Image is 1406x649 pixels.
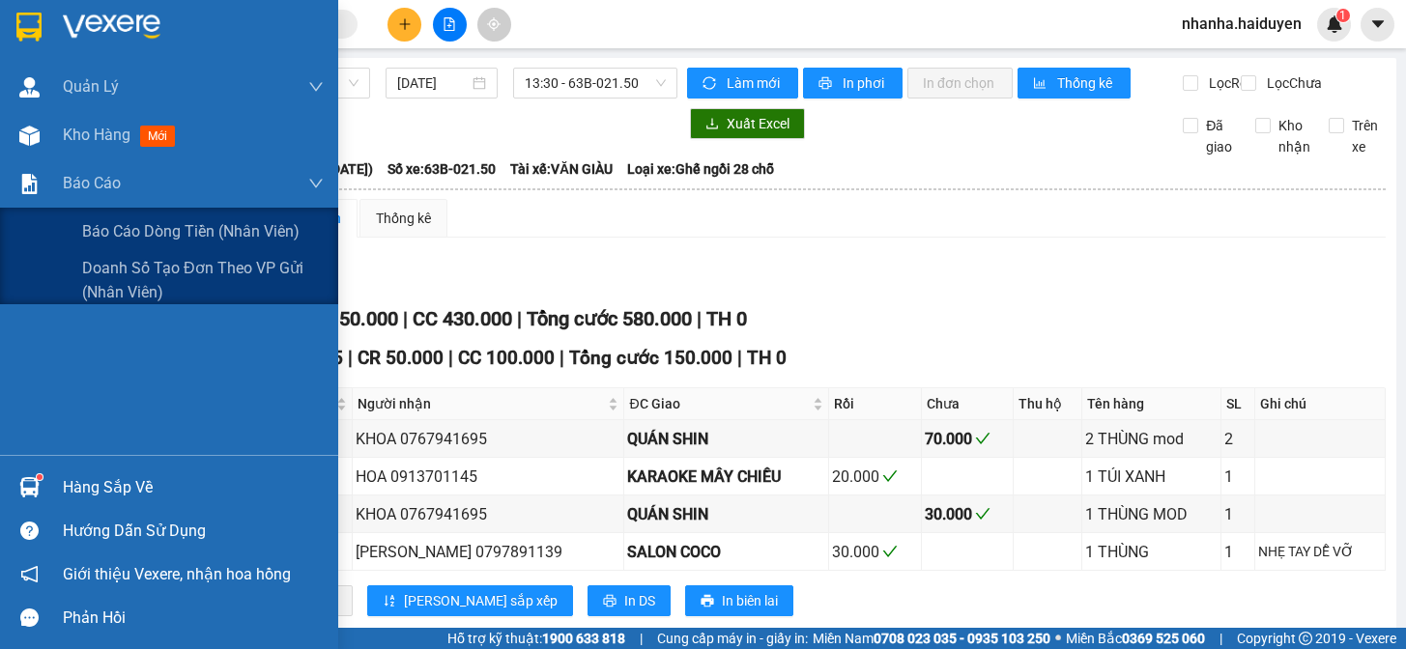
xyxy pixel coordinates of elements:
[1085,427,1218,451] div: 2 THÙNG mod
[19,126,40,146] img: warehouse-icon
[1201,72,1253,94] span: Lọc Rồi
[433,8,467,42] button: file-add
[37,474,43,480] sup: 1
[20,522,39,540] span: question-circle
[447,628,625,649] span: Hỗ trợ kỹ thuật:
[299,307,398,330] span: CR 150.000
[706,307,747,330] span: TH 0
[705,117,719,132] span: download
[1219,628,1222,649] span: |
[356,502,621,526] div: KHOA 0767941695
[63,473,324,502] div: Hàng sắp về
[1336,9,1350,22] sup: 1
[1085,540,1218,564] div: 1 THÙNG
[560,347,564,369] span: |
[697,307,702,330] span: |
[657,628,808,649] span: Cung cấp máy in - giấy in:
[1166,12,1317,36] span: nhanha.haiduyen
[404,590,558,611] span: [PERSON_NAME] sắp xếp
[603,594,617,609] span: printer
[907,68,1013,99] button: In đơn chọn
[1055,635,1061,642] span: ⚪️
[1033,76,1049,92] span: bar-chart
[627,540,825,564] div: SALON COCO
[443,17,456,31] span: file-add
[477,8,511,42] button: aim
[308,79,324,95] span: down
[832,465,918,489] div: 20.000
[1369,15,1387,33] span: caret-down
[82,256,324,304] span: Doanh số tạo đơn theo VP gửi (nhân viên)
[818,76,835,92] span: printer
[624,590,655,611] span: In DS
[1198,115,1241,157] span: Đã giao
[356,465,621,489] div: HOA 0913701145
[1224,465,1250,489] div: 1
[140,126,175,147] span: mới
[629,393,809,414] span: ĐC Giao
[882,544,898,559] span: check
[527,307,692,330] span: Tổng cước 580.000
[1014,388,1082,420] th: Thu hộ
[975,506,990,522] span: check
[542,631,625,646] strong: 1900 633 818
[348,347,353,369] span: |
[1361,8,1394,42] button: caret-down
[367,585,573,616] button: sort-ascending[PERSON_NAME] sắp xếp
[1224,502,1250,526] div: 1
[63,126,130,144] span: Kho hàng
[19,77,40,98] img: warehouse-icon
[1326,15,1343,33] img: icon-new-feature
[1122,631,1205,646] strong: 0369 525 060
[701,594,714,609] span: printer
[525,69,666,98] span: 13:30 - 63B-021.50
[1259,72,1325,94] span: Lọc Chưa
[383,594,396,609] span: sort-ascending
[398,17,412,31] span: plus
[1018,68,1131,99] button: bar-chartThống kê
[925,502,1011,526] div: 30.000
[874,631,1050,646] strong: 0708 023 035 - 0935 103 250
[922,388,1015,420] th: Chưa
[20,565,39,583] span: notification
[358,347,444,369] span: CR 50.000
[63,171,121,195] span: Báo cáo
[747,347,787,369] span: TH 0
[832,540,918,564] div: 30.000
[20,608,39,627] span: message
[829,388,922,420] th: Rồi
[925,427,1011,451] div: 70.000
[63,562,291,586] span: Giới thiệu Vexere, nhận hoa hồng
[1221,388,1254,420] th: SL
[63,517,324,546] div: Hướng dẫn sử dụng
[843,72,887,94] span: In phơi
[722,590,778,611] span: In biên lai
[640,628,643,649] span: |
[1066,628,1205,649] span: Miền Bắc
[19,174,40,194] img: solution-icon
[687,68,798,99] button: syncLàm mới
[1344,115,1387,157] span: Trên xe
[588,585,671,616] button: printerIn DS
[737,347,742,369] span: |
[1082,388,1221,420] th: Tên hàng
[82,219,300,243] span: Báo cáo dòng tiền (nhân viên)
[803,68,903,99] button: printerIn phơi
[358,393,605,414] span: Người nhận
[448,347,453,369] span: |
[569,347,732,369] span: Tổng cước 150.000
[403,307,408,330] span: |
[1299,632,1312,645] span: copyright
[1258,541,1382,562] div: NHẸ TAY DỄ VỠ
[517,307,522,330] span: |
[1339,9,1346,22] span: 1
[16,13,42,42] img: logo-vxr
[387,8,421,42] button: plus
[1085,465,1218,489] div: 1 TÚI XANH
[376,208,431,229] div: Thống kê
[356,427,621,451] div: KHOA 0767941695
[813,628,1050,649] span: Miền Nam
[1255,388,1386,420] th: Ghi chú
[397,72,470,94] input: 11/10/2025
[627,158,774,180] span: Loại xe: Ghế ngồi 28 chỗ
